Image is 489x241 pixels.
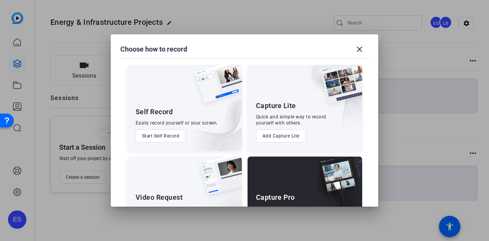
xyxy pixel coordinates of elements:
[355,45,364,54] mat-icon: close
[136,205,209,218] div: Share a link and collect recorded responses anywhere, anytime.
[312,157,362,203] img: capture-pro.png
[189,65,242,111] img: self-record.png
[256,101,296,110] div: Capture Lite
[175,81,242,151] img: embarkstudio-self-record.png
[256,114,326,126] div: Quick and simple way to record yourself with others.
[136,129,186,142] button: Start Self Record
[256,129,306,142] button: Add Capture Lite
[136,120,218,126] div: Easily record yourself or your screen.
[294,65,362,141] img: embarkstudio-capture-lite.png
[256,193,295,202] div: Capture Pro
[120,45,187,54] h1: Choose how to record
[256,205,344,218] div: Run the shoot like a technical director, with more advanced controls available.
[136,193,183,202] div: Video Request
[136,107,173,116] div: Self Record
[315,65,362,112] img: capture-lite.png
[194,157,242,203] img: ugc-content.png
